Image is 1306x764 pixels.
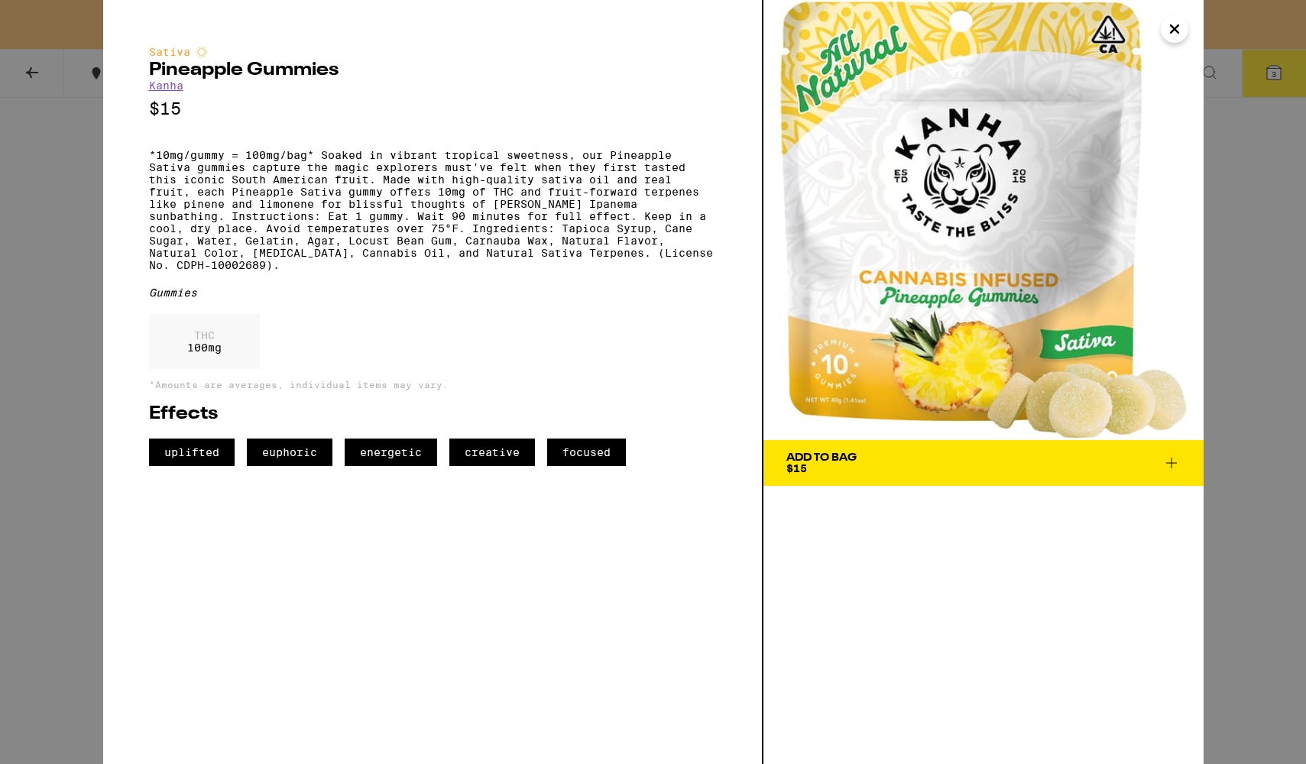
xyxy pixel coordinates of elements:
span: uplifted [149,439,235,466]
div: Sativa [149,46,716,58]
p: *Amounts are averages, individual items may vary. [149,380,716,390]
img: sativaColor.svg [196,46,208,58]
a: Kanha [149,79,183,92]
span: creative [449,439,535,466]
h2: Pineapple Gummies [149,61,716,79]
p: *10mg/gummy = 100mg/bag* Soaked in vibrant tropical sweetness, our Pineapple Sativa gummies captu... [149,149,716,271]
span: $15 [786,462,807,474]
div: Gummies [149,286,716,299]
p: THC [187,329,222,342]
span: energetic [345,439,437,466]
p: $15 [149,99,716,118]
div: Add To Bag [786,452,857,463]
span: Hi. Need any help? [9,11,110,23]
span: euphoric [247,439,332,466]
button: Close [1161,15,1188,43]
div: 100 mg [149,314,260,369]
span: focused [547,439,626,466]
h2: Effects [149,405,716,423]
button: Add To Bag$15 [763,440,1204,486]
